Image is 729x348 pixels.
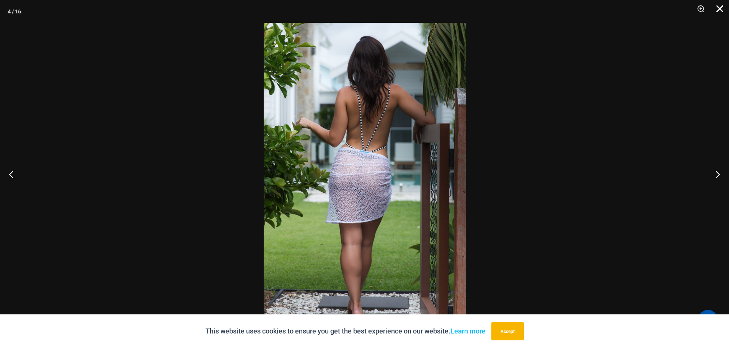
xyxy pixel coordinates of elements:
img: Inferno Mesh Black White 8561 One Piece St Martin White 5996 Sarong 06 [264,23,466,325]
div: 4 / 16 [8,6,21,17]
a: Learn more [450,327,486,335]
p: This website uses cookies to ensure you get the best experience on our website. [205,325,486,337]
button: Accept [491,322,524,340]
button: Next [700,155,729,193]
